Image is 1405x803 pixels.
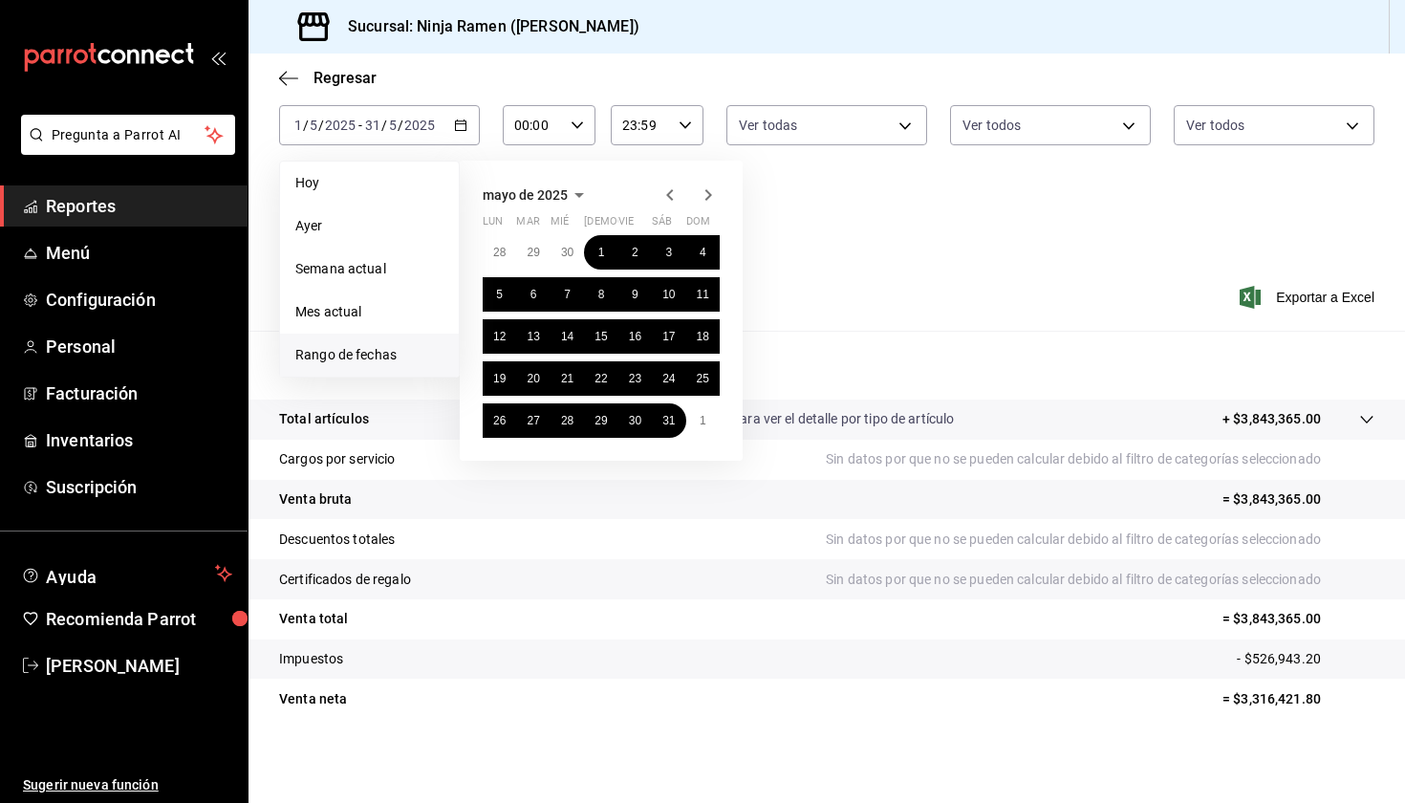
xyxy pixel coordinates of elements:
p: Certificados de regalo [279,570,411,590]
p: = $3,843,365.00 [1222,609,1374,629]
span: Sugerir nueva función [23,775,232,795]
abbr: 5 de mayo de 2025 [496,288,503,301]
abbr: domingo [686,215,710,235]
p: Resumen [279,354,1374,377]
span: Configuración [46,287,232,313]
span: Inventarios [46,427,232,453]
span: [PERSON_NAME] [46,653,232,679]
button: 17 de mayo de 2025 [652,319,685,354]
abbr: 1 de junio de 2025 [700,414,706,427]
button: 23 de mayo de 2025 [618,361,652,396]
input: ---- [403,118,436,133]
button: 29 de abril de 2025 [516,235,550,270]
span: Ayer [295,216,443,236]
abbr: martes [516,215,539,235]
abbr: 20 de mayo de 2025 [527,372,539,385]
button: open_drawer_menu [210,50,226,65]
span: Ver todos [962,116,1021,135]
abbr: 12 de mayo de 2025 [493,330,506,343]
button: 18 de mayo de 2025 [686,319,720,354]
abbr: 13 de mayo de 2025 [527,330,539,343]
button: 5 de mayo de 2025 [483,277,516,312]
button: 31 de mayo de 2025 [652,403,685,438]
button: 30 de abril de 2025 [551,235,584,270]
button: 2 de mayo de 2025 [618,235,652,270]
p: = $3,316,421.80 [1222,689,1374,709]
abbr: 26 de mayo de 2025 [493,414,506,427]
span: Personal [46,334,232,359]
button: 16 de mayo de 2025 [618,319,652,354]
p: Sin datos por que no se pueden calcular debido al filtro de categorías seleccionado [826,449,1374,469]
abbr: 4 de mayo de 2025 [700,246,706,259]
abbr: jueves [584,215,697,235]
button: 12 de mayo de 2025 [483,319,516,354]
button: 10 de mayo de 2025 [652,277,685,312]
abbr: 17 de mayo de 2025 [662,330,675,343]
button: 24 de mayo de 2025 [652,361,685,396]
button: 9 de mayo de 2025 [618,277,652,312]
abbr: 10 de mayo de 2025 [662,288,675,301]
abbr: 29 de mayo de 2025 [594,414,607,427]
p: Venta neta [279,689,347,709]
p: Venta bruta [279,489,352,510]
button: 21 de mayo de 2025 [551,361,584,396]
p: Venta total [279,609,348,629]
p: = $3,843,365.00 [1222,489,1374,510]
button: 25 de mayo de 2025 [686,361,720,396]
span: Pregunta a Parrot AI [52,125,205,145]
p: Impuestos [279,649,343,669]
button: 29 de mayo de 2025 [584,403,617,438]
span: / [398,118,403,133]
button: 7 de mayo de 2025 [551,277,584,312]
abbr: viernes [618,215,634,235]
span: Regresar [313,69,377,87]
span: / [303,118,309,133]
input: ---- [324,118,357,133]
abbr: 8 de mayo de 2025 [598,288,605,301]
span: Mes actual [295,302,443,322]
h3: Sucursal: Ninja Ramen ([PERSON_NAME]) [333,15,639,38]
abbr: 14 de mayo de 2025 [561,330,573,343]
abbr: lunes [483,215,503,235]
span: Hoy [295,173,443,193]
button: 30 de mayo de 2025 [618,403,652,438]
span: Suscripción [46,474,232,500]
abbr: 29 de abril de 2025 [527,246,539,259]
abbr: 24 de mayo de 2025 [662,372,675,385]
abbr: 23 de mayo de 2025 [629,372,641,385]
abbr: 22 de mayo de 2025 [594,372,607,385]
button: Exportar a Excel [1243,286,1374,309]
button: 15 de mayo de 2025 [584,319,617,354]
button: 14 de mayo de 2025 [551,319,584,354]
abbr: 9 de mayo de 2025 [632,288,638,301]
p: Cargos por servicio [279,449,396,469]
abbr: 18 de mayo de 2025 [697,330,709,343]
abbr: 30 de mayo de 2025 [629,414,641,427]
p: Descuentos totales [279,530,395,550]
p: Sin datos por que no se pueden calcular debido al filtro de categorías seleccionado [826,530,1374,550]
abbr: 27 de mayo de 2025 [527,414,539,427]
p: + $3,843,365.00 [1222,409,1321,429]
button: 3 de mayo de 2025 [652,235,685,270]
a: Pregunta a Parrot AI [13,139,235,159]
span: Recomienda Parrot [46,606,232,632]
button: 28 de mayo de 2025 [551,403,584,438]
input: -- [293,118,303,133]
abbr: 16 de mayo de 2025 [629,330,641,343]
button: 4 de mayo de 2025 [686,235,720,270]
span: - [358,118,362,133]
span: mayo de 2025 [483,187,568,203]
abbr: 7 de mayo de 2025 [564,288,571,301]
input: -- [364,118,381,133]
abbr: 6 de mayo de 2025 [530,288,537,301]
button: 28 de abril de 2025 [483,235,516,270]
button: 1 de mayo de 2025 [584,235,617,270]
abbr: miércoles [551,215,569,235]
span: Ayuda [46,562,207,585]
button: mayo de 2025 [483,184,591,206]
abbr: 31 de mayo de 2025 [662,414,675,427]
button: 13 de mayo de 2025 [516,319,550,354]
p: - $526,943.20 [1237,649,1374,669]
input: -- [388,118,398,133]
button: 22 de mayo de 2025 [584,361,617,396]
